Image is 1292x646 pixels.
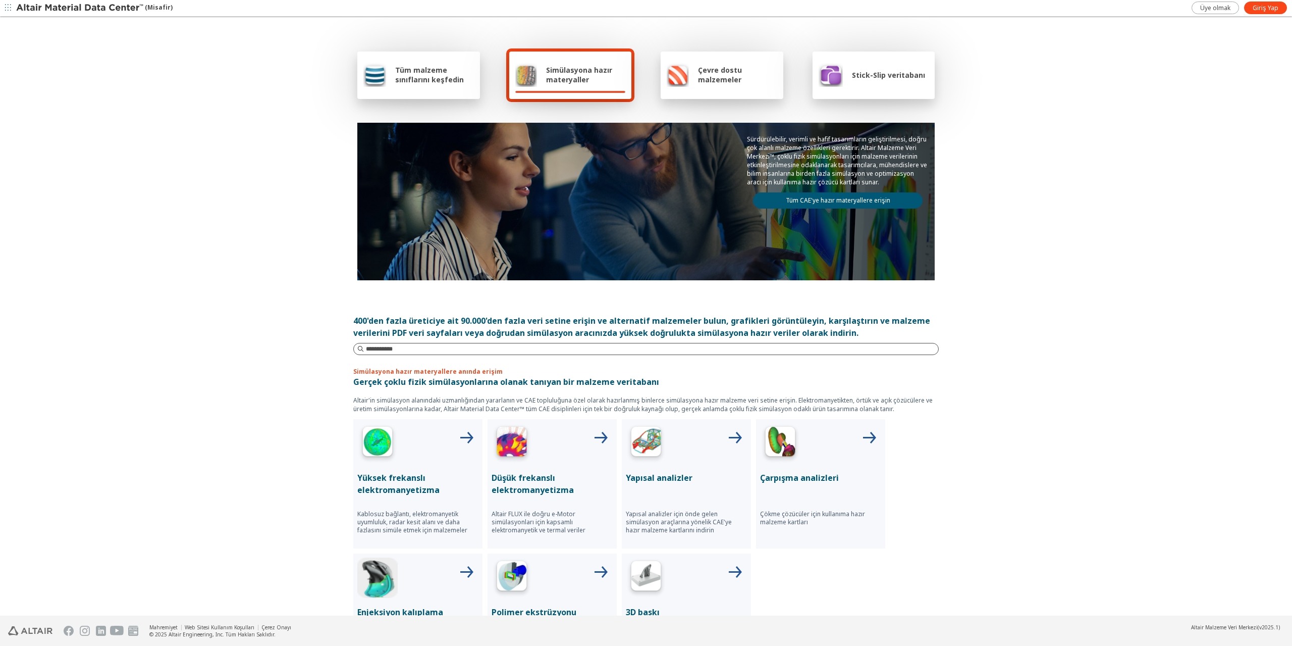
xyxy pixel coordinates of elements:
[353,367,503,376] font: Simülasyona hazır materyallere anında erişim
[786,196,890,205] font: Tüm CAE'ye hazır materyallere erişin
[819,63,843,87] img: Stick-Slip veritabanı
[626,510,732,534] font: Yapısal analizler için önde gelen simülasyon araçlarına yönelik CAE'ye hazır malzeme kartlarını i...
[1200,4,1230,12] font: Üye olmak
[626,472,692,483] font: Yapısal analizler
[1258,624,1280,631] font: (v2025.1)
[357,510,467,534] font: Kablosuz bağlantı, elektromanyetik uyumluluk, radar kesit alanı ve daha fazlasını simüle etmek iç...
[1244,2,1287,14] a: Giriş Yap
[357,607,443,618] font: Enjeksiyon kalıplama
[353,396,933,413] font: Altair'in simülasyon alanındaki uzmanlığından yararlanın ve CAE topluluğuna özel olarak hazırlanm...
[357,558,398,598] img: Enjeksiyon Kalıplama Simgesi
[667,63,689,87] img: Çevre dostu malzemeler
[760,510,865,526] font: Çökme çözücüler için kullanıma hazır malzeme kartları
[546,65,612,84] font: Simülasyona hazır materyaller
[760,423,800,464] img: Çökme Analizleri Simgesi
[492,558,532,598] img: Polimer Ekstrüzyon Simgesi
[1192,2,1239,14] a: Üye olmak
[626,558,666,598] img: 3D Baskı Simgesi
[747,135,927,186] font: Sürdürülebilir, verimli ve hafif tasarımların geliştirilmesi, doğru çok alanlı malzeme özellikler...
[395,65,464,84] font: Tüm malzeme sınıflarını keşfedin
[353,376,659,387] font: Gerçek çoklu fizik simülasyonlarına olanak tanıyan bir malzeme veritabanı
[145,3,173,12] font: (Misafir)
[760,472,839,483] font: Çarpışma analizleri
[357,423,398,464] img: Yüksek Frekans Simgesi
[492,607,576,618] font: Polimer ekstrüzyonu
[363,63,386,87] img: Tüm malzeme sınıflarını keşfedin
[488,419,617,549] button: Düşük Frekans SimgesiDüşük frekanslı elektromanyetizmaAltair FLUX ile doğru e-Motor simülasyonlar...
[852,70,925,80] font: Stick-Slip veritabanı
[149,631,276,638] font: © 2025 Altair Engineering, Inc. Tüm Hakları Saklıdır.
[756,419,885,549] button: Çökme Analizleri SimgesiÇarpışma analizleriÇökme çözücüler için kullanıma hazır malzeme kartları
[492,472,574,495] font: Düşük frekanslı elektromanyetizma
[353,315,930,338] font: 400'den fazla üreticiye ait 90.000'den fazla veri setine erişin ve alternatif malzemeler bulun, g...
[622,419,751,549] button: Yapısal Analizler SimgesiYapısal analizlerYapısal analizler için önde gelen simülasyon araçlarına...
[626,607,660,618] font: 3D baskı
[492,510,585,534] font: Altair FLUX ile doğru e-Motor simülasyonları için kapsamlı elektromanyetik ve termal veriler
[626,423,666,464] img: Yapısal Analizler Simgesi
[8,626,52,635] img: Altair Mühendislik
[353,419,482,549] button: Yüksek Frekans SimgesiYüksek frekanslı elektromanyetizmaKablosuz bağlantı, elektromanyetik uyumlu...
[357,472,440,495] font: Yüksek frekanslı elektromanyetizma
[515,63,537,87] img: Simülasyona hazır materyaller
[492,423,532,464] img: Düşük Frekans Simgesi
[753,192,923,209] a: Tüm CAE'ye hazır materyallere erişin
[149,624,178,631] a: Mahremiyet
[16,3,145,13] img: Altair Malzeme Veri Merkezi
[185,624,254,631] a: Web Sitesi Kullanım Koşulları
[698,65,742,84] font: Çevre dostu malzemeler
[1191,624,1258,631] font: Altair Malzeme Veri Merkezi
[1253,4,1278,12] font: Giriş Yap
[261,624,291,631] a: Çerez Onayı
